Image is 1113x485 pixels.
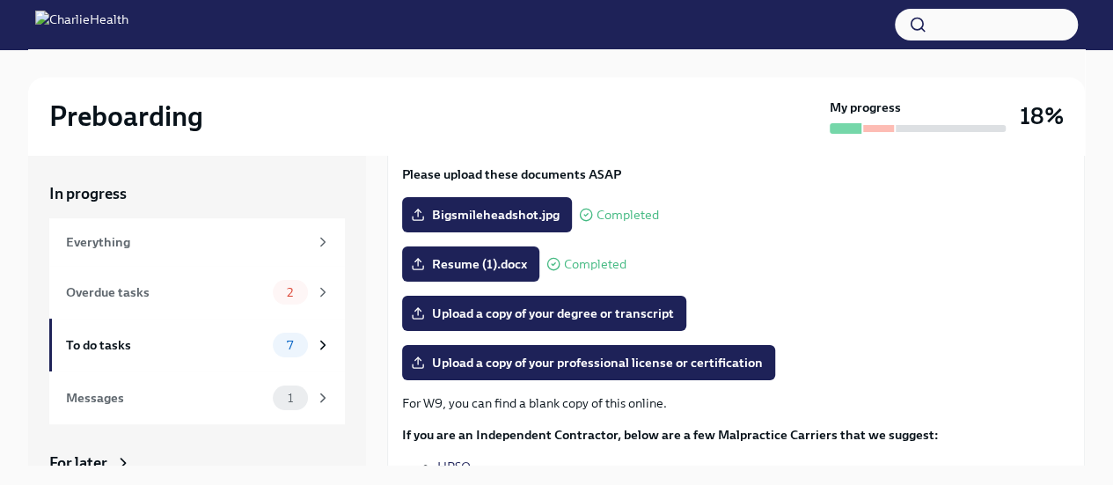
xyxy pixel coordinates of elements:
[49,452,345,474] a: For later
[414,206,560,224] span: Bigsmileheadshot.jpg
[564,258,626,271] span: Completed
[49,452,107,474] div: For later
[414,305,674,322] span: Upload a copy of your degree or transcript
[49,371,345,424] a: Messages1
[402,427,939,443] strong: If you are an Independent Contractor, below are a few Malpractice Carriers that we suggest:
[437,459,471,474] a: HPSO
[402,345,775,380] label: Upload a copy of your professional license or certification
[402,166,621,182] strong: Please upload these documents ASAP
[66,335,266,355] div: To do tasks
[1020,100,1064,132] h3: 18%
[402,246,539,282] label: Resume (1).docx
[276,339,304,352] span: 7
[49,266,345,319] a: Overdue tasks2
[414,255,527,273] span: Resume (1).docx
[49,319,345,371] a: To do tasks7
[49,99,203,134] h2: Preboarding
[402,197,572,232] label: Bigsmileheadshot.jpg
[66,388,266,408] div: Messages
[277,392,304,405] span: 1
[49,183,345,204] a: In progress
[830,99,901,116] strong: My progress
[402,296,686,331] label: Upload a copy of your degree or transcript
[66,232,308,252] div: Everything
[276,286,304,299] span: 2
[49,218,345,266] a: Everything
[414,354,763,371] span: Upload a copy of your professional license or certification
[35,11,128,39] img: CharlieHealth
[66,283,266,302] div: Overdue tasks
[597,209,659,222] span: Completed
[402,394,1070,412] p: For W9, you can find a blank copy of this online.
